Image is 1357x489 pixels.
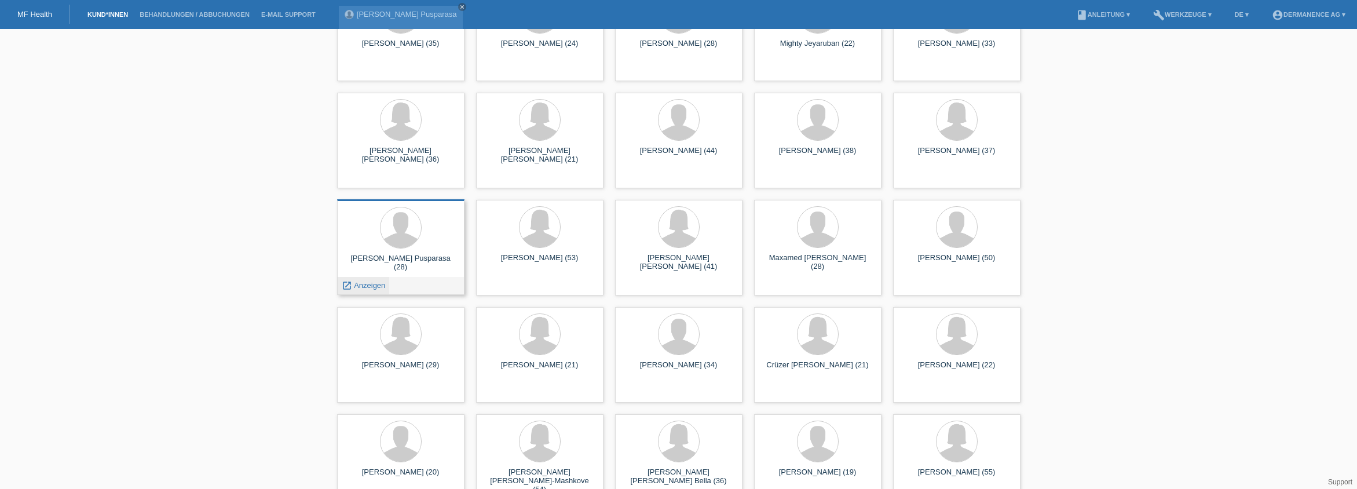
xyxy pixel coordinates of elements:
[1328,478,1352,486] a: Support
[1266,11,1351,18] a: account_circleDermanence AG ▾
[624,39,733,57] div: [PERSON_NAME] (28)
[902,39,1011,57] div: [PERSON_NAME] (33)
[459,4,465,10] i: close
[346,146,455,165] div: [PERSON_NAME] [PERSON_NAME] (36)
[255,11,321,18] a: E-Mail Support
[763,360,872,379] div: Crüzer [PERSON_NAME] (21)
[763,39,872,57] div: Mighty Jeyaruban (22)
[354,281,385,290] span: Anzeigen
[1070,11,1136,18] a: bookAnleitung ▾
[357,10,457,19] a: [PERSON_NAME] Pusparasa
[1229,11,1254,18] a: DE ▾
[342,280,352,291] i: launch
[485,468,594,488] div: [PERSON_NAME] [PERSON_NAME]-Mashkove (54)
[1272,9,1283,21] i: account_circle
[763,253,872,272] div: Maxamed [PERSON_NAME] (28)
[902,360,1011,379] div: [PERSON_NAME] (22)
[1076,9,1088,21] i: book
[458,3,466,11] a: close
[346,254,455,272] div: [PERSON_NAME] Pusparasa (28)
[624,146,733,165] div: [PERSON_NAME] (44)
[346,39,455,57] div: [PERSON_NAME] (35)
[1153,9,1165,21] i: build
[82,11,134,18] a: Kund*innen
[485,146,594,165] div: [PERSON_NAME] [PERSON_NAME] (21)
[763,146,872,165] div: [PERSON_NAME] (38)
[624,360,733,379] div: [PERSON_NAME] (34)
[1147,11,1217,18] a: buildWerkzeuge ▾
[624,468,733,486] div: [PERSON_NAME] [PERSON_NAME] Bella (36)
[485,360,594,379] div: [PERSON_NAME] (21)
[485,39,594,57] div: [PERSON_NAME] (24)
[902,146,1011,165] div: [PERSON_NAME] (37)
[17,10,52,19] a: MF Health
[763,468,872,486] div: [PERSON_NAME] (19)
[902,468,1011,486] div: [PERSON_NAME] (55)
[485,253,594,272] div: [PERSON_NAME] (53)
[902,253,1011,272] div: [PERSON_NAME] (50)
[346,468,455,486] div: [PERSON_NAME] (20)
[346,360,455,379] div: [PERSON_NAME] (29)
[342,281,386,290] a: launch Anzeigen
[134,11,255,18] a: Behandlungen / Abbuchungen
[624,253,733,272] div: [PERSON_NAME] [PERSON_NAME] (41)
